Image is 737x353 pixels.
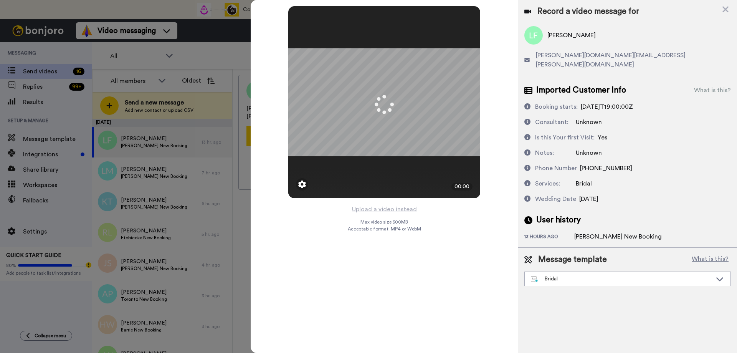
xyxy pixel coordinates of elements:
[535,179,560,188] div: Services:
[535,164,577,173] div: Phone Number
[535,194,576,204] div: Wedding Date
[576,150,602,156] span: Unknown
[536,214,581,226] span: User history
[580,165,632,171] span: [PHONE_NUMBER]
[535,133,595,142] div: Is this Your first Visit:
[348,226,421,232] span: Acceptable format: MP4 or WebM
[535,102,578,111] div: Booking starts:
[531,275,712,283] div: Bridal
[579,196,598,202] span: [DATE]
[531,276,538,282] img: nextgen-template.svg
[535,118,568,127] div: Consultant:
[524,234,574,241] div: 13 hours ago
[538,254,607,265] span: Message template
[535,148,554,157] div: Notes:
[581,104,633,110] span: [DATE]T19:00:00Z
[360,219,408,225] span: Max video size: 500 MB
[689,254,731,265] button: What is this?
[576,119,602,125] span: Unknown
[536,85,626,96] span: Imported Customer Info
[350,204,419,214] button: Upload a video instead
[574,232,662,241] div: [PERSON_NAME] New Booking
[694,86,731,95] div: What is this?
[298,181,306,188] img: ic_gear.svg
[576,181,592,187] span: Bridal
[451,183,473,191] div: 00:00
[598,134,607,141] span: Yes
